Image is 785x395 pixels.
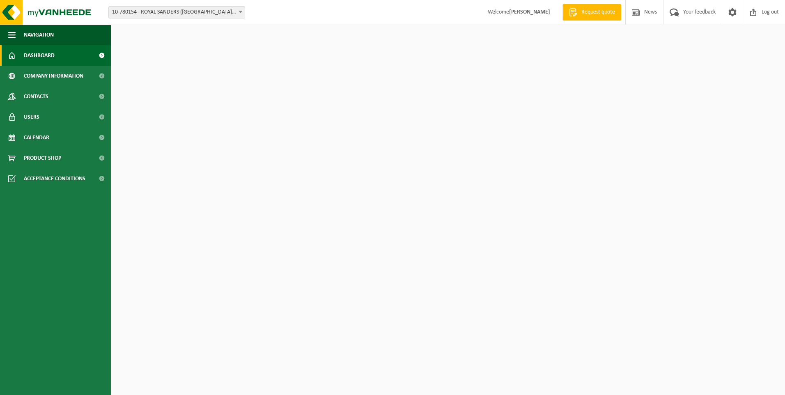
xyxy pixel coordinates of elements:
[579,8,617,16] span: Request quote
[24,148,61,168] span: Product Shop
[509,9,550,15] strong: [PERSON_NAME]
[24,45,55,66] span: Dashboard
[562,4,621,21] a: Request quote
[109,7,245,18] span: 10-780154 - ROYAL SANDERS (BELGIUM) BV - IEPER
[24,168,85,189] span: Acceptance conditions
[24,25,54,45] span: Navigation
[24,66,83,86] span: Company information
[24,107,39,127] span: Users
[24,127,49,148] span: Calendar
[108,6,245,18] span: 10-780154 - ROYAL SANDERS (BELGIUM) BV - IEPER
[24,86,48,107] span: Contacts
